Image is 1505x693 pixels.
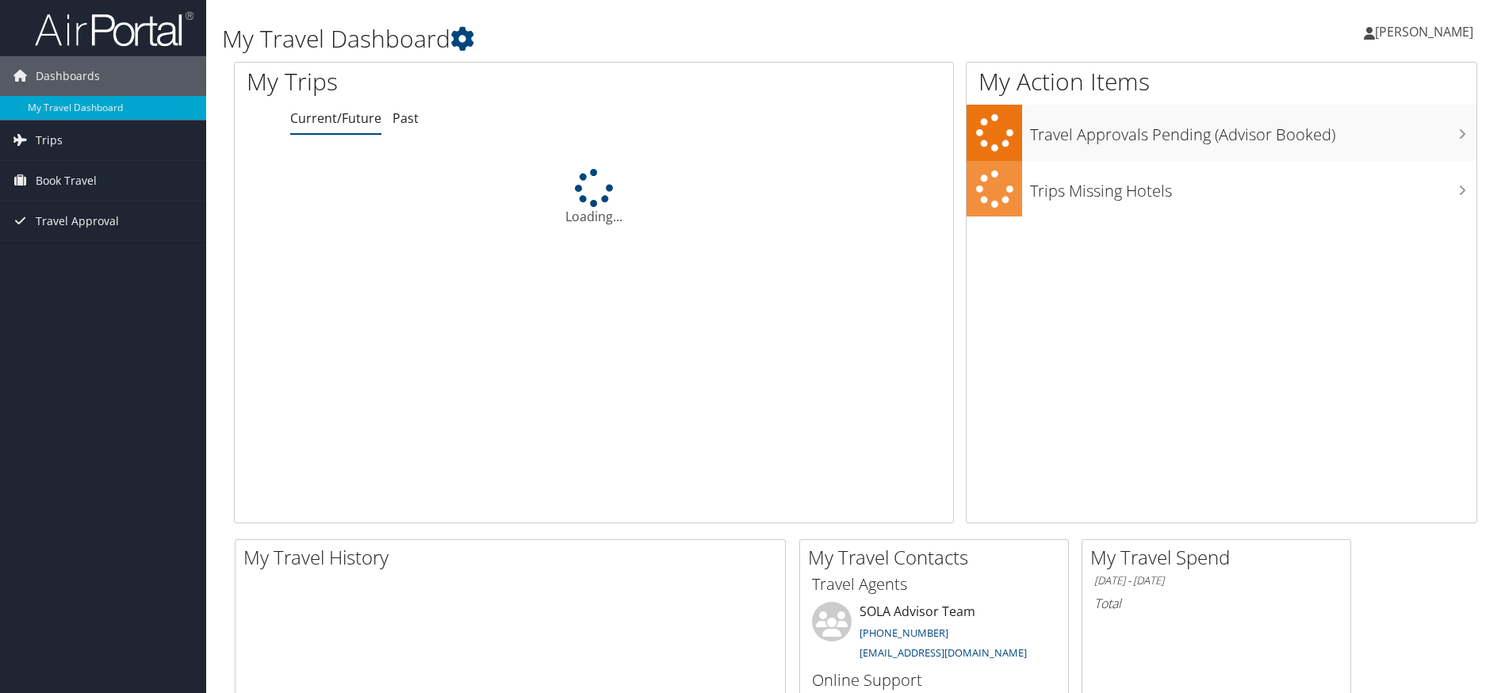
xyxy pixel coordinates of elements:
h3: Travel Approvals Pending (Advisor Booked) [1030,116,1476,146]
h3: Travel Agents [812,573,1056,595]
a: [PHONE_NUMBER] [860,626,948,640]
a: Current/Future [290,109,381,127]
a: Travel Approvals Pending (Advisor Booked) [967,105,1476,161]
span: Book Travel [36,161,97,201]
a: [PERSON_NAME] [1364,8,1489,56]
h3: Online Support [812,669,1056,691]
span: Travel Approval [36,201,119,241]
li: SOLA Advisor Team [804,602,1064,667]
h1: My Trips [247,65,642,98]
span: [PERSON_NAME] [1375,23,1473,40]
a: [EMAIL_ADDRESS][DOMAIN_NAME] [860,645,1027,660]
h1: My Action Items [967,65,1476,98]
a: Past [393,109,419,127]
span: Trips [36,121,63,160]
img: airportal-logo.png [35,10,193,48]
h1: My Travel Dashboard [222,22,1067,56]
h3: Trips Missing Hotels [1030,172,1476,202]
h6: [DATE] - [DATE] [1094,573,1338,588]
a: Trips Missing Hotels [967,161,1476,217]
h2: My Travel History [243,544,785,571]
h2: My Travel Spend [1090,544,1350,571]
span: Dashboards [36,56,100,96]
h6: Total [1094,595,1338,612]
h2: My Travel Contacts [808,544,1068,571]
div: Loading... [235,169,953,226]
